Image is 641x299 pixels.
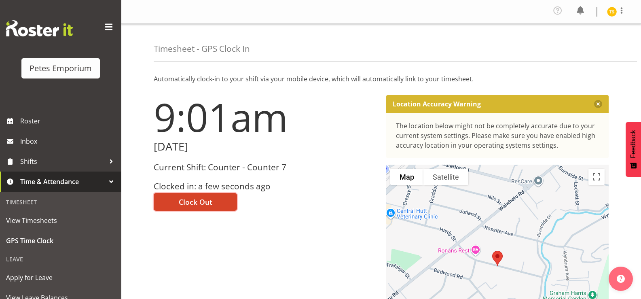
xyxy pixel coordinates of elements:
[390,169,423,185] button: Show street map
[6,235,115,247] span: GPS Time Clock
[6,20,73,36] img: Rosterit website logo
[20,176,105,188] span: Time & Attendance
[20,155,105,168] span: Shifts
[423,169,468,185] button: Show satellite imagery
[630,130,637,158] span: Feedback
[154,95,377,139] h1: 9:01am
[594,100,602,108] button: Close message
[393,100,481,108] p: Location Accuracy Warning
[617,275,625,283] img: help-xxl-2.png
[20,115,117,127] span: Roster
[154,193,237,211] button: Clock Out
[396,121,599,150] div: The location below might not be completely accurate due to your current system settings. Please m...
[6,271,115,284] span: Apply for Leave
[2,267,119,288] a: Apply for Leave
[179,197,212,207] span: Clock Out
[626,122,641,177] button: Feedback - Show survey
[154,74,609,84] p: Automatically clock-in to your shift via your mobile device, which will automatically link to you...
[607,7,617,17] img: tamara-straker11292.jpg
[588,169,605,185] button: Toggle fullscreen view
[154,44,250,53] h4: Timesheet - GPS Clock In
[2,231,119,251] a: GPS Time Clock
[154,140,377,153] h2: [DATE]
[6,214,115,227] span: View Timesheets
[2,210,119,231] a: View Timesheets
[2,251,119,267] div: Leave
[20,135,117,147] span: Inbox
[30,62,92,74] div: Petes Emporium
[154,182,377,191] h3: Clocked in: a few seconds ago
[154,163,377,172] h3: Current Shift: Counter - Counter 7
[2,194,119,210] div: Timesheet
